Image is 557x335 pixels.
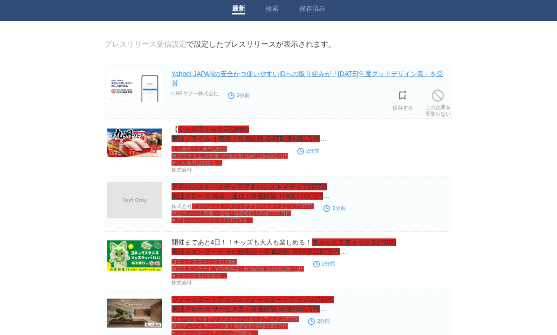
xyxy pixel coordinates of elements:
[172,183,327,251] span: アドバンストメディア(3773) 東証グロース 情報・通信 / 時価総額 178億7772万円
[392,88,413,111] a: 保存する
[172,183,327,251] span: アドバンスト・メディア
[172,258,304,286] p: 株式会社
[308,318,330,324] time: 2分前
[107,237,162,274] img: 開催まであと4日！！キッズも大人も楽しめる！ヨネックス最大規模のテニスイベント「YONEX TENNIS FESTIVAL 2025」テニスキッズアンバサダーのニャオハがセンターコートに登場！
[107,125,162,161] img: 【くら寿司】食欲の秋！九州の味覚を思う存分楽しめる「九州」フェア！ハロウィーン商品も新登場―10月17日（金）から期間・数量限定販売―
[266,5,279,14] a: 検索
[172,126,440,254] a: 【くら寿司くら寿司(2695)東証プライム 小売業 / 時価総額 [DATE]億4261万円】食欲の秋！九州の味覚を思う存分楽しめる「九州」フェア！ハロウィーン商品も新登場―[DATE]から期間...
[172,90,219,97] p: LINEヤフー株式会社
[172,316,299,329] span: フォースタートアップス
[172,259,304,272] span: ヨネックス
[172,146,288,159] span: くら寿司
[172,146,288,174] p: 株式会社
[172,160,222,166] span: ▼
[104,40,186,48] a: プレスリリース受信設定
[172,273,227,279] span: ▼
[176,160,222,166] span: くら寿司(2695)を…
[297,148,319,154] time: 2分前
[313,261,335,266] time: 2分前
[172,203,315,216] span: アドバンスト・メディア
[172,126,320,193] span: くら寿司
[107,295,162,331] img: フォースタートアップス本社オフィス、「2025年度グッドデザイン賞」を受賞
[232,5,245,14] a: 最新
[172,183,327,302] a: アドバンスト・メディアアドバンストメディア(3773)東証グロース 情報・通信 / 時価総額 178億7772万円、大阪商工会議所に入会
[172,203,315,224] p: 株式会社
[176,217,253,223] span: アドバンストメディア(3773)を…
[172,70,443,87] a: Yahoo! JAPANの安全かつ使いやすいIDへの取り組みが「[DATE]年度グッドデザイン賞」を受賞
[172,316,299,329] span: フォースタートアップス(7089) 東証グロース サービス業 / 時価総額 60億2359万円
[176,273,227,279] span: ヨネックス(7906)を…
[228,92,250,98] time: 2分前
[172,126,320,193] span: くら寿司(2695) 東証プライム 小売業 / 時価総額 [DATE]億4261万円
[104,40,336,49] div: で設定したプレスリリースが表示されます。
[425,87,451,117] a: この企業を受取らない
[299,5,325,14] a: 保存済み
[172,217,253,223] span: ▼
[107,69,162,105] img: Yahoo! JAPANの安全かつ使いやすいIDへの取り組みが「2025年度グッドデザイン賞」を受賞
[107,182,162,218] img: アドバンスト・メディア、大阪商工会議所に入会
[323,205,345,211] time: 2分前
